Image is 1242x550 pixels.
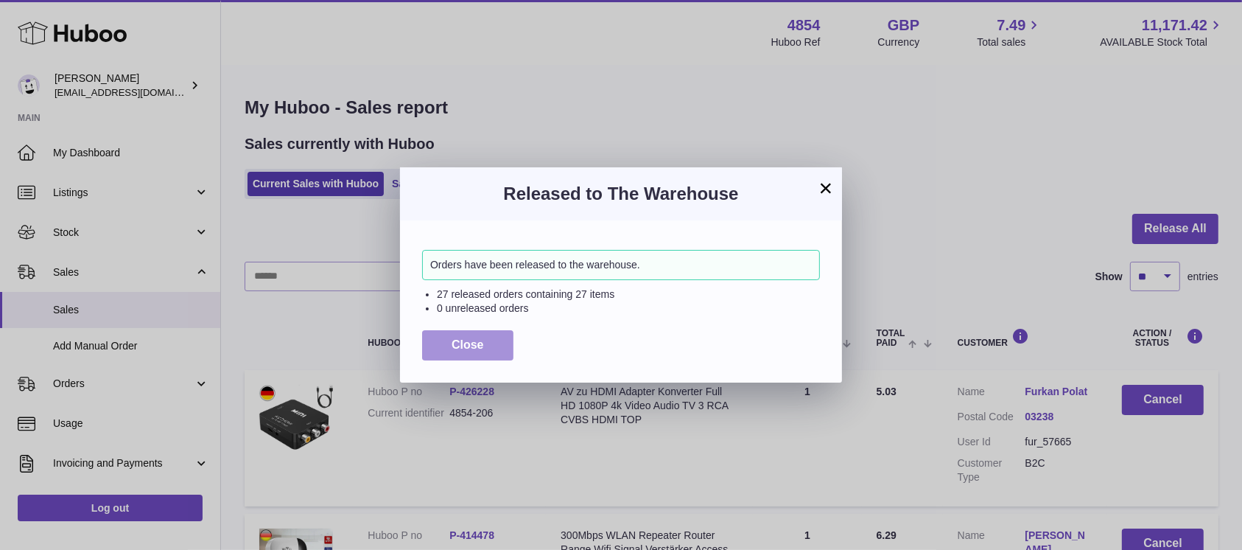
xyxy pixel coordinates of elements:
button: × [817,179,835,197]
button: Close [422,330,513,361]
li: 27 released orders containing 27 items [437,288,820,302]
span: Close [452,338,484,351]
li: 0 unreleased orders [437,302,820,316]
div: Orders have been released to the warehouse. [422,250,820,280]
h3: Released to The Warehouse [422,182,820,206]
